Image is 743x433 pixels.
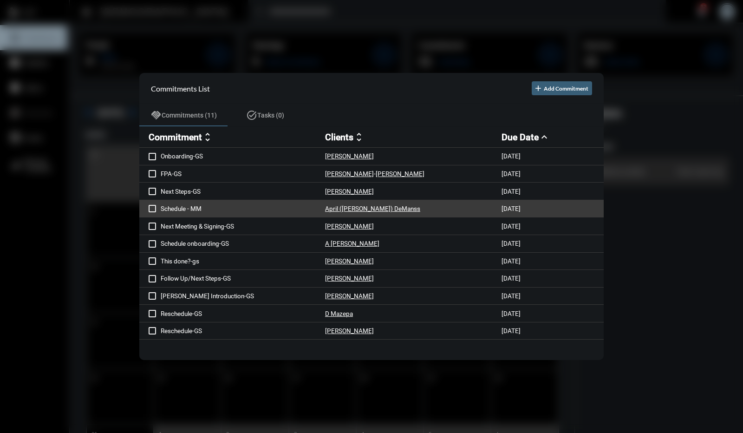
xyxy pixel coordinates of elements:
[502,132,539,143] h2: Due Date
[325,257,374,265] p: [PERSON_NAME]
[161,275,325,282] p: Follow Up/Next Steps-GS
[150,110,162,121] mat-icon: handshake
[151,84,210,93] h2: Commitments List
[161,240,325,247] p: Schedule onboarding-GS
[325,170,374,177] p: [PERSON_NAME]
[161,292,325,300] p: [PERSON_NAME] Introduction-GS
[502,240,521,247] p: [DATE]
[325,132,353,143] h2: Clients
[161,188,325,195] p: Next Steps-GS
[325,205,420,212] p: April ([PERSON_NAME]) DeManss
[325,310,353,317] p: D Mazepa
[161,170,325,177] p: FPA-GS
[534,84,543,93] mat-icon: add
[325,188,374,195] p: [PERSON_NAME]
[374,170,376,177] p: -
[161,205,325,212] p: Schedule - MM
[257,112,284,119] span: Tasks (0)
[325,223,374,230] p: [PERSON_NAME]
[502,292,521,300] p: [DATE]
[502,188,521,195] p: [DATE]
[325,240,379,247] p: A [PERSON_NAME]
[502,152,521,160] p: [DATE]
[246,110,257,121] mat-icon: task_alt
[502,275,521,282] p: [DATE]
[502,327,521,335] p: [DATE]
[161,152,325,160] p: Onboarding-GS
[325,152,374,160] p: [PERSON_NAME]
[353,131,365,143] mat-icon: unfold_more
[161,257,325,265] p: This done?-gs
[502,223,521,230] p: [DATE]
[376,170,424,177] p: [PERSON_NAME]
[502,205,521,212] p: [DATE]
[325,327,374,335] p: [PERSON_NAME]
[162,112,217,119] span: Commitments (11)
[502,310,521,317] p: [DATE]
[539,131,550,143] mat-icon: expand_less
[532,81,592,95] button: Add Commitment
[161,223,325,230] p: Next Meeting & Signing-GS
[202,131,213,143] mat-icon: unfold_more
[325,275,374,282] p: [PERSON_NAME]
[149,132,202,143] h2: Commitment
[161,310,325,317] p: Reschedule-GS
[502,257,521,265] p: [DATE]
[502,170,521,177] p: [DATE]
[325,292,374,300] p: [PERSON_NAME]
[161,327,325,335] p: Reschedule-GS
